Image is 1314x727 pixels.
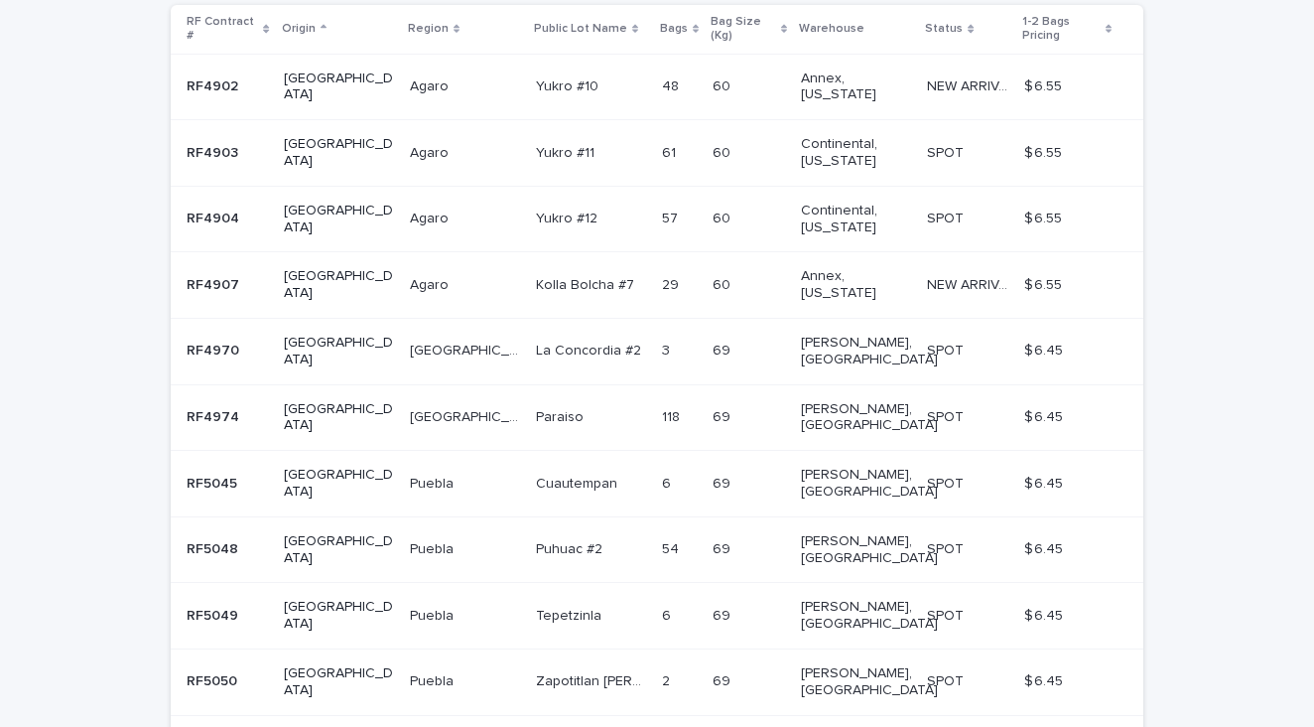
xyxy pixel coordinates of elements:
[713,207,734,227] p: 60
[662,74,683,95] p: 48
[1024,207,1066,227] p: $ 6.55
[713,472,734,493] p: 69
[925,18,963,40] p: Status
[410,74,453,95] p: Agaro
[284,203,394,236] p: [GEOGRAPHIC_DATA]
[187,141,242,162] p: RF4903
[662,669,674,690] p: 2
[927,273,1011,294] p: NEW ARRIVAL
[187,472,241,493] p: RF5045
[1024,74,1066,95] p: $ 6.55
[284,467,394,501] p: [GEOGRAPHIC_DATA]
[662,141,680,162] p: 61
[927,207,968,227] p: SPOT
[713,405,734,426] p: 69
[284,268,394,302] p: [GEOGRAPHIC_DATA]
[536,405,588,426] p: Paraiso
[1024,472,1067,493] p: $ 6.45
[284,665,394,699] p: [GEOGRAPHIC_DATA]
[187,273,243,294] p: RF4907
[713,669,734,690] p: 69
[536,339,645,360] p: La Concordia #2
[171,649,1143,715] tr: RF5050RF5050 [GEOGRAPHIC_DATA]PueblaPuebla Zapotitlan [PERSON_NAME]Zapotitlan [PERSON_NAME] 22 69...
[410,472,458,493] p: Puebla
[713,339,734,360] p: 69
[171,384,1143,451] tr: RF4974RF4974 [GEOGRAPHIC_DATA][GEOGRAPHIC_DATA][GEOGRAPHIC_DATA] ParaisoParaiso 118118 6969 [PERS...
[534,18,627,40] p: Public Lot Name
[927,339,968,360] p: SPOT
[171,252,1143,319] tr: RF4907RF4907 [GEOGRAPHIC_DATA]AgaroAgaro Kolla Bolcha #7Kolla Bolcha #7 2929 6060 Annex, [US_STAT...
[1024,669,1067,690] p: $ 6.45
[171,318,1143,384] tr: RF4970RF4970 [GEOGRAPHIC_DATA][GEOGRAPHIC_DATA][GEOGRAPHIC_DATA] La Concordia #2La Concordia #2 3...
[410,669,458,690] p: Puebla
[284,71,394,104] p: [GEOGRAPHIC_DATA]
[536,273,638,294] p: Kolla Bolcha #7
[284,533,394,567] p: [GEOGRAPHIC_DATA]
[410,141,453,162] p: Agaro
[536,472,621,493] p: Cuautempan
[536,207,601,227] p: Yukro #12
[927,669,968,690] p: SPOT
[927,537,968,558] p: SPOT
[662,472,675,493] p: 6
[171,583,1143,650] tr: RF5049RF5049 [GEOGRAPHIC_DATA]PueblaPuebla TepetzinlaTepetzinla 66 6969 [PERSON_NAME], [GEOGRAPHI...
[284,401,394,435] p: [GEOGRAPHIC_DATA]
[1024,604,1067,625] p: $ 6.45
[284,136,394,170] p: [GEOGRAPHIC_DATA]
[187,207,243,227] p: RF4904
[927,604,968,625] p: SPOT
[536,537,606,558] p: Puhuac #2
[284,335,394,368] p: [GEOGRAPHIC_DATA]
[410,537,458,558] p: Puebla
[187,339,243,360] p: RF4970
[410,207,453,227] p: Agaro
[662,273,683,294] p: 29
[799,18,864,40] p: Warehouse
[410,405,524,426] p: [GEOGRAPHIC_DATA]
[1024,537,1067,558] p: $ 6.45
[410,273,453,294] p: Agaro
[662,207,682,227] p: 57
[171,451,1143,517] tr: RF5045RF5045 [GEOGRAPHIC_DATA]PueblaPuebla CuautempanCuautempan 66 6969 [PERSON_NAME], [GEOGRAPHI...
[408,18,449,40] p: Region
[1024,405,1067,426] p: $ 6.45
[284,599,394,633] p: [GEOGRAPHIC_DATA]
[536,74,602,95] p: Yukro #10
[187,74,242,95] p: RF4902
[171,120,1143,187] tr: RF4903RF4903 [GEOGRAPHIC_DATA]AgaroAgaro Yukro #11Yukro #11 6161 6060 Continental, [US_STATE] SPO...
[536,141,598,162] p: Yukro #11
[171,516,1143,583] tr: RF5048RF5048 [GEOGRAPHIC_DATA]PueblaPuebla Puhuac #2Puhuac #2 5454 6969 [PERSON_NAME], [GEOGRAPHI...
[187,405,243,426] p: RF4974
[927,405,968,426] p: SPOT
[927,472,968,493] p: SPOT
[1022,11,1101,48] p: 1-2 Bags Pricing
[713,604,734,625] p: 69
[187,537,242,558] p: RF5048
[927,141,968,162] p: SPOT
[662,339,674,360] p: 3
[662,604,675,625] p: 6
[1024,273,1066,294] p: $ 6.55
[660,18,688,40] p: Bags
[536,604,605,625] p: Tepetzinla
[536,669,650,690] p: Zapotitlan de Mendez
[927,74,1011,95] p: NEW ARRIVAL
[187,669,241,690] p: RF5050
[1024,339,1067,360] p: $ 6.45
[410,339,524,360] p: [GEOGRAPHIC_DATA]
[282,18,316,40] p: Origin
[171,186,1143,252] tr: RF4904RF4904 [GEOGRAPHIC_DATA]AgaroAgaro Yukro #12Yukro #12 5757 6060 Continental, [US_STATE] SPO...
[171,54,1143,120] tr: RF4902RF4902 [GEOGRAPHIC_DATA]AgaroAgaro Yukro #10Yukro #10 4848 6060 Annex, [US_STATE] NEW ARRIV...
[713,74,734,95] p: 60
[713,141,734,162] p: 60
[1024,141,1066,162] p: $ 6.55
[711,11,776,48] p: Bag Size (Kg)
[662,405,684,426] p: 118
[713,537,734,558] p: 69
[187,604,242,625] p: RF5049
[662,537,683,558] p: 54
[187,11,258,48] p: RF Contract #
[410,604,458,625] p: Puebla
[713,273,734,294] p: 60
